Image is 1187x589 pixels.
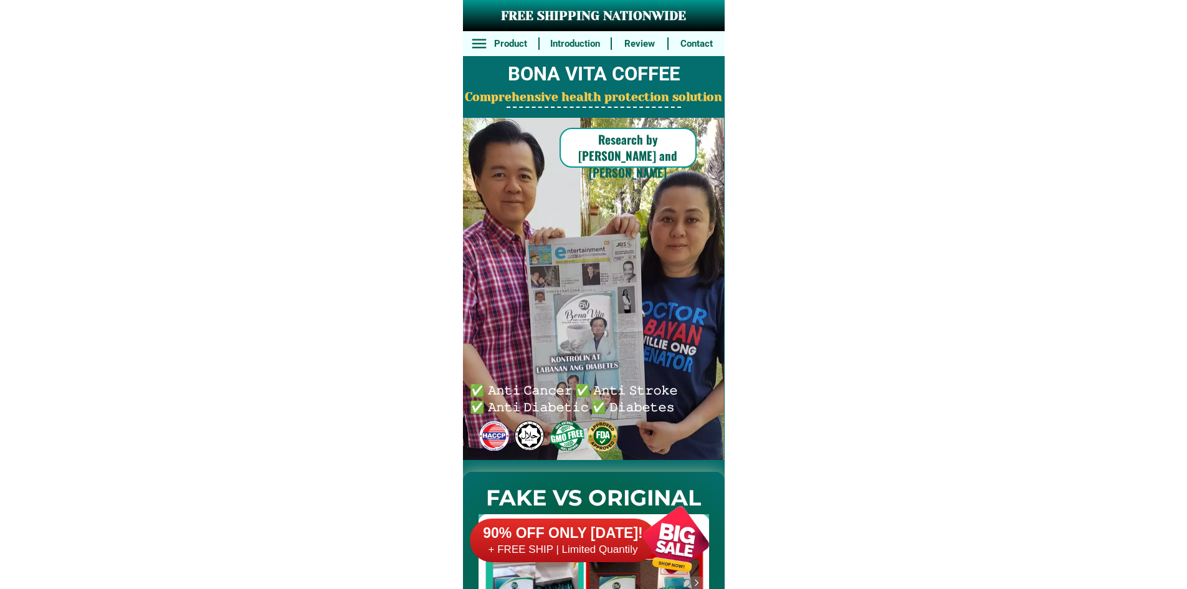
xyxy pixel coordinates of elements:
h6: + FREE SHIP | Limited Quantily [470,543,657,557]
h2: BONA VITA COFFEE [463,60,725,89]
h3: FREE SHIPPING NATIONWIDE [463,7,725,26]
h6: Contact [675,37,718,51]
h6: Review [619,37,661,51]
h6: 90% OFF ONLY [DATE]! [470,524,657,543]
h2: FAKE VS ORIGINAL [463,482,725,515]
h6: ✅ 𝙰𝚗𝚝𝚒 𝙲𝚊𝚗𝚌𝚎𝚛 ✅ 𝙰𝚗𝚝𝚒 𝚂𝚝𝚛𝚘𝚔𝚎 ✅ 𝙰𝚗𝚝𝚒 𝙳𝚒𝚊𝚋𝚎𝚝𝚒𝚌 ✅ 𝙳𝚒𝚊𝚋𝚎𝚝𝚎𝚜 [470,381,683,414]
h2: Comprehensive health protection solution [463,89,725,107]
h6: Introduction [546,37,604,51]
h6: Research by [PERSON_NAME] and [PERSON_NAME] [560,131,697,181]
h6: Product [489,37,532,51]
